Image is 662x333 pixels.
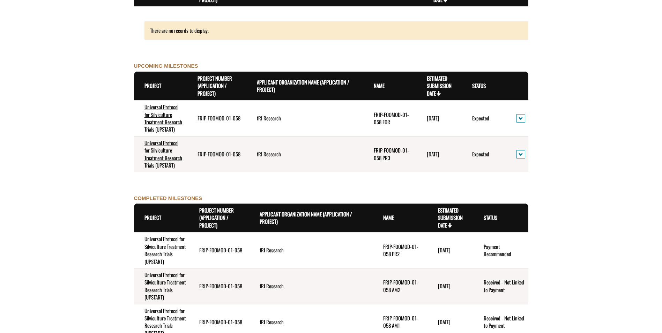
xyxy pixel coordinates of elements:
[249,232,373,268] td: fRI Research
[427,150,439,158] time: [DATE]
[189,232,249,268] td: FRIP-FOOMOD-01-058
[134,232,189,268] td: Universal Protocol for Silviculture Treatment Research Trials (UPSTART)
[144,82,161,89] a: Project
[363,136,416,172] td: FRIP-FOOMOD-01-058 PR3
[427,232,473,268] td: 7/31/2025
[2,56,7,63] div: ---
[416,136,462,172] td: 1/15/2026
[246,136,363,172] td: fRI Research
[516,150,525,159] button: action menu
[427,114,439,122] time: [DATE]
[427,74,452,97] a: Estimated Submission Date
[506,72,528,100] th: Actions
[260,210,352,225] a: Applicant Organization Name (Application / Project)
[363,100,416,136] td: FRIP-FOOMOD-01-058 FOR
[484,214,497,221] a: Status
[438,318,451,326] time: [DATE]
[144,214,161,221] a: Project
[134,136,187,172] td: Universal Protocol for Silviculture Treatment Research Trials (UPSTART)
[473,232,528,268] td: Payment Recommended
[2,47,41,55] label: File field for users to download amendment request template
[472,82,486,89] a: Status
[199,206,234,229] a: Project Number (Application / Project)
[416,100,462,136] td: 2/28/2026
[2,8,74,16] a: FRIP Progress Report - Template .docx
[506,100,528,136] td: action menu
[462,100,506,136] td: Expected
[187,136,246,172] td: FRIP-FOOMOD-01-058
[134,100,187,136] td: Universal Protocol for Silviculture Treatment Research Trials (UPSTART)
[257,78,349,93] a: Applicant Organization Name (Application / Project)
[374,82,385,89] a: Name
[134,62,198,69] label: UPCOMING MILESTONES
[427,268,473,304] td: 3/31/2025
[506,136,528,172] td: action menu
[144,103,182,133] a: Universal Protocol for Silviculture Treatment Research Trials (UPSTART)
[473,268,528,304] td: Received - Not Linked to Payment
[134,21,528,40] div: There are no records to display.
[134,268,189,304] td: Universal Protocol for Silviculture Treatment Research Trials (UPSTART)
[2,32,65,39] a: FRIP Final Report - Template.docx
[438,246,451,254] time: [DATE]
[383,214,394,221] a: Name
[189,268,249,304] td: FRIP-FOOMOD-01-058
[144,139,182,169] a: Universal Protocol for Silviculture Treatment Research Trials (UPSTART)
[438,206,463,229] a: Estimated Submission Date
[373,268,427,304] td: FRIP-FOOMOD-01-058 AM2
[373,232,427,268] td: FRIP-FOOMOD-01-058 PR2
[516,114,525,123] button: action menu
[246,100,363,136] td: fRI Research
[134,194,202,202] label: COMPLETED MILESTONES
[462,136,506,172] td: Expected
[187,100,246,136] td: FRIP-FOOMOD-01-058
[2,24,55,31] label: Final Reporting Template File
[249,268,373,304] td: fRI Research
[144,21,528,40] div: There are no records to display.
[438,282,451,290] time: [DATE]
[198,74,232,97] a: Project Number (Application / Project)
